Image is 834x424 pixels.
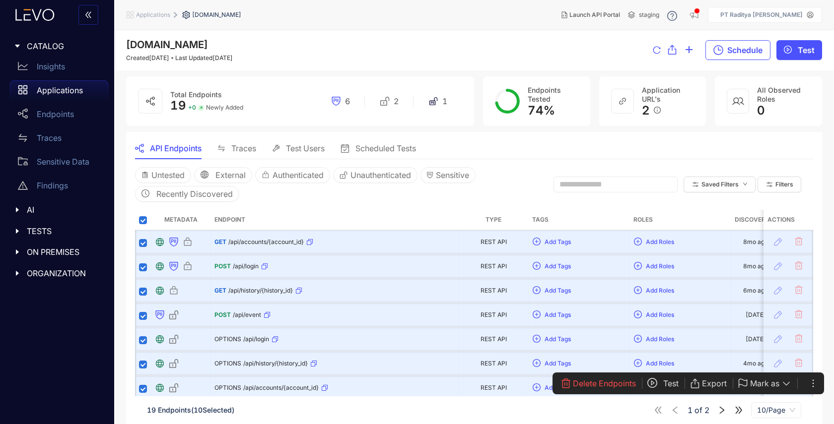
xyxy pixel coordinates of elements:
[545,360,571,367] span: Add Tags
[798,46,815,55] span: Test
[214,263,231,270] span: POST
[784,46,792,55] span: play-circle
[634,335,642,344] span: plus-circle
[646,239,674,245] span: Add Roles
[642,86,680,103] span: Application URL's
[188,104,196,111] span: + 0
[6,263,108,284] div: ORGANIZATION
[646,360,674,367] span: Add Roles
[663,379,679,388] span: Test
[14,228,21,235] span: caret-right
[685,40,694,60] button: plus
[738,375,802,391] button: Mark as
[286,144,325,153] span: Test Users
[192,11,241,18] span: [DOMAIN_NAME]
[646,336,674,343] span: Add Roles
[37,133,62,142] p: Traces
[27,42,100,51] span: CATALOG
[355,144,416,153] span: Scheduled Tests
[214,311,231,318] span: POST
[545,336,571,343] span: Add Tags
[528,210,629,230] th: Tags
[633,307,675,323] button: plus-circleAdd Roles
[214,384,241,391] span: OPTIONS
[764,210,813,230] th: Actions
[6,36,108,57] div: CATALOG
[558,375,647,391] button: Delete Endpoints
[228,287,293,294] span: /api/history/{history_id}
[272,144,280,152] span: tool
[217,144,225,152] span: swap
[147,406,191,414] span: 19 Endpoints
[654,107,661,114] span: info-circle
[533,383,541,392] span: plus-circle
[731,210,780,230] th: Discovered
[633,234,675,250] button: plus-circleAdd Roles
[702,379,727,388] span: Export
[345,97,350,106] span: 6
[37,110,74,119] p: Endpoints
[350,171,411,180] span: Unauthenticated
[201,171,208,180] span: global
[6,221,108,242] div: TESTS
[757,86,801,103] span: All Observed Roles
[243,384,319,391] span: /api/accounts/{account_id}
[532,234,571,250] button: plus-circleAdd Tags
[10,104,108,128] a: Endpoints
[214,336,241,343] span: OPTIONS
[210,210,459,230] th: Endpoint
[194,167,252,183] button: globalExternal
[37,62,65,71] p: Insights
[642,104,650,118] span: 2
[532,380,571,396] button: plus-circleAdd Tags
[776,40,822,60] button: play-circleTest
[10,152,108,176] a: Sensitive Data
[37,157,89,166] p: Sensitive Data
[394,97,399,106] span: 2
[233,263,259,270] span: /api/login
[634,359,642,368] span: plus-circle
[27,227,100,236] span: TESTS
[10,128,108,152] a: Traces
[255,167,330,183] button: Authenticated
[705,40,770,60] button: Schedule
[14,270,21,277] span: caret-right
[233,311,261,318] span: /api/event
[10,80,108,104] a: Applications
[10,176,108,199] a: Findings
[141,189,149,198] span: clock-circle
[231,144,256,153] span: Traces
[634,262,642,271] span: plus-circle
[653,41,661,61] button: reload
[459,210,528,230] th: Type
[704,406,709,415] span: 2
[214,287,226,294] span: GET
[442,97,447,106] span: 1
[633,356,675,371] button: plus-circleAdd Roles
[775,181,793,188] span: Filters
[688,406,693,415] span: 1
[545,263,571,270] span: Add Tags
[743,287,768,294] div: 6mo ago
[6,242,108,262] div: ON PREMISES
[685,45,694,56] span: plus
[758,177,801,192] button: Filters
[6,199,108,220] div: AI
[78,5,98,25] button: double-left
[533,286,541,295] span: plus-circle
[735,214,773,225] span: Discovered
[135,186,239,202] button: clock-circleRecently Discovered
[215,171,246,180] span: External
[463,311,524,318] div: REST API
[647,378,657,389] span: play-circle
[420,167,476,183] button: Sensitive
[18,133,28,143] span: swap
[206,104,243,111] span: Newly Added
[533,310,541,319] span: plus-circle
[243,360,308,367] span: /api/history/{history_id}
[808,378,818,388] span: ellipsis
[191,406,234,414] span: ( 10 Selected)
[532,331,571,347] button: plus-circleAdd Tags
[743,360,768,367] div: 4mo ago
[639,11,659,18] span: staging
